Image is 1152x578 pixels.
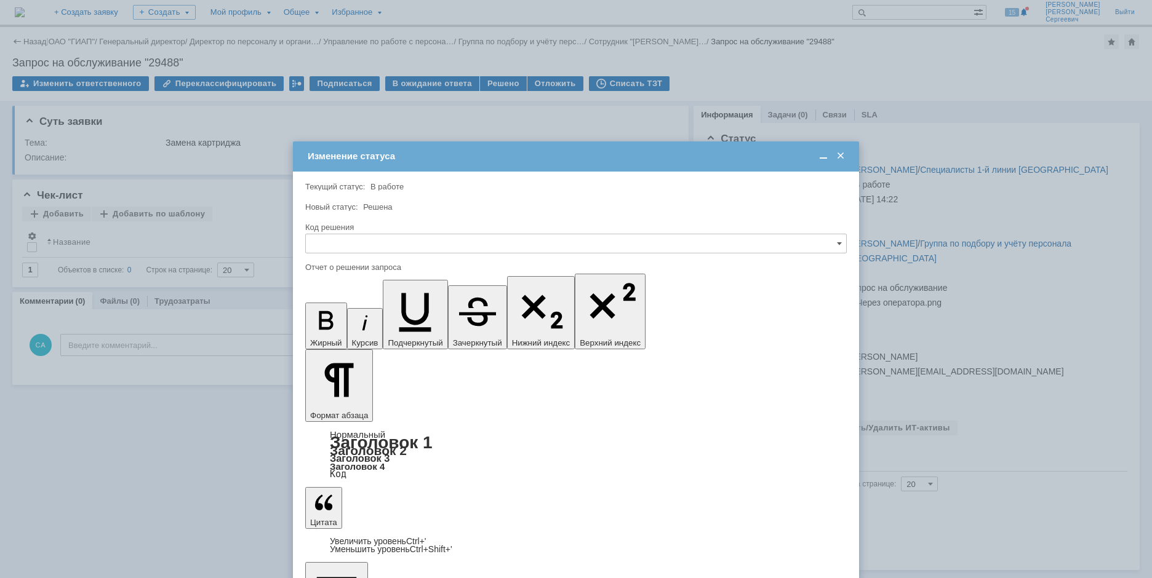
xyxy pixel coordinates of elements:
[305,303,347,349] button: Жирный
[305,223,844,231] div: Код решения
[305,349,373,422] button: Формат абзаца
[448,285,507,349] button: Зачеркнутый
[308,151,847,162] div: Изменение статуса
[406,536,426,546] span: Ctrl+'
[388,338,442,347] span: Подчеркнутый
[305,202,358,212] label: Новый статус:
[330,544,452,554] a: Decrease
[310,411,368,420] span: Формат абзаца
[817,151,830,162] span: Свернуть (Ctrl + M)
[330,429,385,440] a: Нормальный
[363,202,392,212] span: Решена
[305,182,365,191] label: Текущий статус:
[305,263,844,271] div: Отчет о решении запроса
[305,487,342,529] button: Цитата
[310,518,337,527] span: Цитата
[507,276,575,349] button: Нижний индекс
[370,182,404,191] span: В работе
[330,536,426,546] a: Increase
[580,338,641,347] span: Верхний индекс
[330,453,390,464] a: Заголовок 3
[310,338,342,347] span: Жирный
[834,151,847,162] span: Закрыть
[512,338,570,347] span: Нижний индекс
[347,308,383,349] button: Курсив
[305,537,847,553] div: Цитата
[330,443,407,457] a: Заголовок 2
[330,469,346,480] a: Код
[383,280,447,349] button: Подчеркнутый
[330,433,433,452] a: Заголовок 1
[453,338,502,347] span: Зачеркнутый
[330,461,385,472] a: Заголовок 4
[410,544,452,554] span: Ctrl+Shift+'
[305,430,847,478] div: Формат абзаца
[575,274,646,349] button: Верхний индекс
[352,338,378,347] span: Курсив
